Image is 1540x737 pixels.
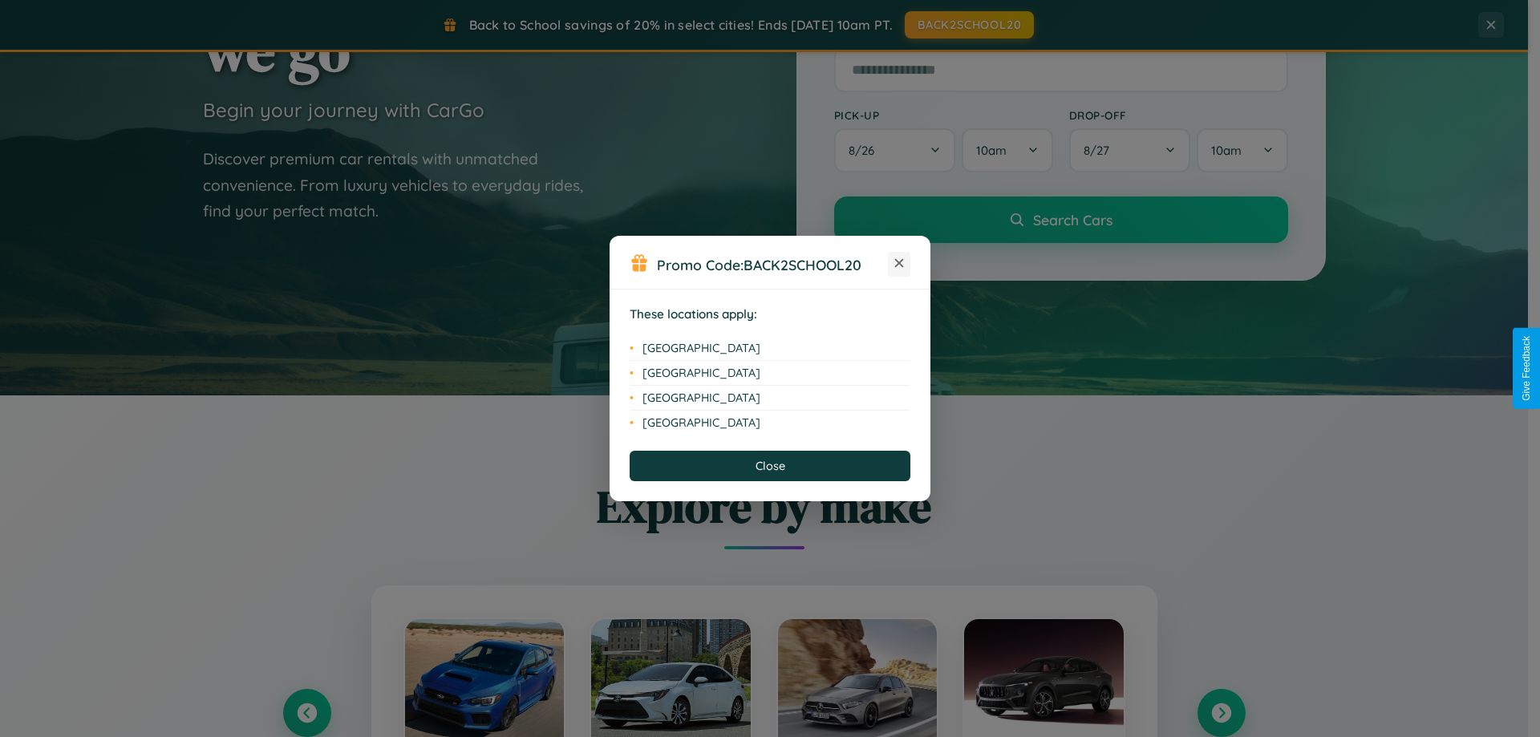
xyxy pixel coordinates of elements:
[630,451,910,481] button: Close
[657,256,888,273] h3: Promo Code:
[1521,336,1532,401] div: Give Feedback
[630,336,910,361] li: [GEOGRAPHIC_DATA]
[744,256,861,273] b: BACK2SCHOOL20
[630,411,910,435] li: [GEOGRAPHIC_DATA]
[630,386,910,411] li: [GEOGRAPHIC_DATA]
[630,306,757,322] strong: These locations apply:
[630,361,910,386] li: [GEOGRAPHIC_DATA]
